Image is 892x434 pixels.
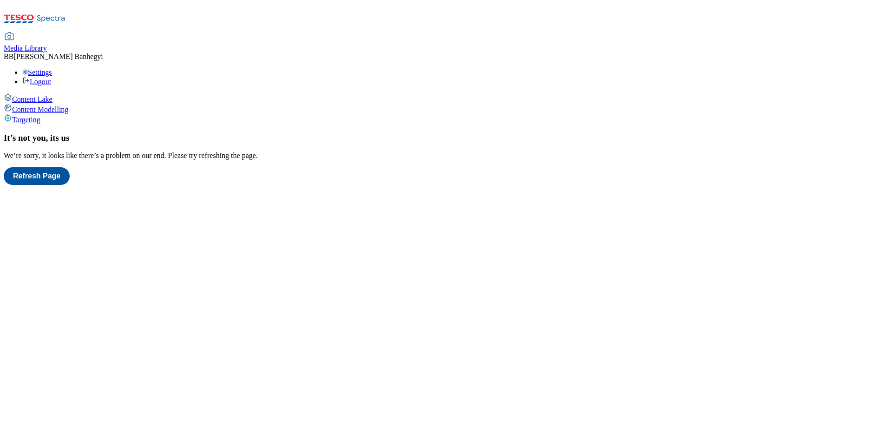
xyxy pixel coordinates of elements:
[22,68,52,76] a: Settings
[12,105,68,113] span: Content Modelling
[4,44,47,52] span: Media Library
[4,33,47,53] a: Media Library
[4,53,13,60] span: BB
[13,53,103,60] span: [PERSON_NAME] Banhegyi
[12,95,52,103] span: Content Lake
[12,116,40,124] span: Targeting
[4,93,888,104] a: Content Lake
[4,133,888,143] h1: It’s not you, its us
[4,167,70,185] button: Refresh Page
[4,104,888,114] a: Content Modelling
[4,114,888,124] a: Targeting
[4,151,888,160] p: We’re sorry, it looks like there’s a problem on our end. Please try refreshing the page.
[22,78,51,85] a: Logout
